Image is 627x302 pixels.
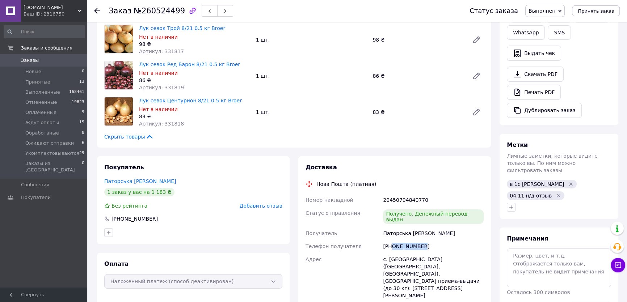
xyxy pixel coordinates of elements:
[507,141,528,148] span: Метки
[21,194,51,201] span: Покупатели
[82,68,84,75] span: 0
[507,103,582,118] button: Дублировать заказ
[69,89,84,95] span: 168461
[510,193,552,199] span: 04.11 н/д отзыв
[25,109,56,116] span: Оплаченные
[507,67,564,82] a: Скачать PDF
[469,69,484,83] a: Редактировать
[139,85,184,90] span: Артикул: 331819
[253,35,370,45] div: 1 шт.
[79,150,84,157] span: 29
[507,153,598,173] span: Личные заметки, которые видите только вы. По ним можно фильтровать заказы
[253,107,370,117] div: 1 шт.
[25,68,41,75] span: Новые
[111,203,147,209] span: Без рейтинга
[578,8,614,14] span: Принять заказ
[139,77,250,84] div: 86 ₴
[382,193,485,207] div: 20450794840770
[306,210,360,216] span: Статус отправления
[139,113,250,120] div: 83 ₴
[79,79,84,85] span: 13
[370,35,466,45] div: 98 ₴
[72,99,84,106] span: 19823
[139,48,184,54] span: Артикул: 331817
[94,7,100,14] div: Вернуться назад
[507,46,561,61] button: Выдать чек
[25,130,59,136] span: Обработаные
[510,181,564,187] span: в 1с [PERSON_NAME]
[139,41,250,48] div: 98 ₴
[382,253,485,302] div: с. [GEOGRAPHIC_DATA] ([GEOGRAPHIC_DATA], [GEOGRAPHIC_DATA]), [GEOGRAPHIC_DATA] приема-выдачи (до ...
[139,25,225,31] a: Лук севок Трой 8/21 0.5 кг Broer
[4,25,85,38] input: Поиск
[79,119,84,126] span: 15
[469,105,484,119] a: Редактировать
[139,98,242,103] a: Лук севок Центурион 8/21 0.5 кг Broer
[529,8,555,14] span: Выполнен
[469,33,484,47] a: Редактировать
[139,34,178,40] span: Нет в наличии
[25,150,79,157] span: Укомплектовываются
[383,209,484,224] div: Получено. Денежный перевод выдан
[611,258,625,272] button: Чат с покупателем
[104,133,154,140] span: Скрыть товары
[382,240,485,253] div: [PHONE_NUMBER]
[105,61,133,89] img: Лук севок Ред Барон 8/21 0.5 кг Broer
[134,7,185,15] span: №260524499
[24,4,78,11] span: Agroretail.com.ua
[104,260,129,267] span: Оплата
[111,215,159,222] div: [PHONE_NUMBER]
[139,61,240,67] a: Лук севок Ред Барон 8/21 0.5 кг Broer
[507,25,545,40] a: WhatsApp
[82,130,84,136] span: 8
[104,188,174,196] div: 1 заказ у вас на 1 183 ₴
[25,89,60,95] span: Выполненные
[82,160,84,173] span: 0
[306,256,321,262] span: Адрес
[306,243,362,249] span: Телефон получателя
[21,182,49,188] span: Сообщения
[82,140,84,146] span: 6
[104,164,144,171] span: Покупатель
[370,71,466,81] div: 86 ₴
[306,230,337,236] span: Получатель
[25,160,82,173] span: Заказы из [GEOGRAPHIC_DATA]
[470,7,518,14] div: Статус заказа
[556,193,561,199] svg: Удалить метку
[382,227,485,240] div: Паторська [PERSON_NAME]
[548,25,571,40] button: SMS
[306,197,353,203] span: Номер накладной
[315,180,378,188] div: Нова Пошта (платная)
[25,79,50,85] span: Принятые
[139,70,178,76] span: Нет в наличии
[104,178,176,184] a: Паторська [PERSON_NAME]
[21,45,72,51] span: Заказы и сообщения
[25,140,74,146] span: Ожидают отправки
[139,121,184,127] span: Артикул: 331818
[507,235,548,242] span: Примечания
[568,181,574,187] svg: Удалить метку
[105,25,133,53] img: Лук севок Трой 8/21 0.5 кг Broer
[240,203,282,209] span: Добавить отзыв
[306,164,337,171] span: Доставка
[370,107,466,117] div: 83 ₴
[25,119,59,126] span: Ждут оплаты
[109,7,131,15] span: Заказ
[572,5,620,16] button: Принять заказ
[25,99,57,106] span: Отмененные
[139,106,178,112] span: Нет в наличии
[253,71,370,81] div: 1 шт.
[507,289,570,295] span: Осталось 300 символов
[24,11,87,17] div: Ваш ID: 2316750
[82,109,84,116] span: 9
[105,97,133,126] img: Лук севок Центурион 8/21 0.5 кг Broer
[21,57,39,64] span: Заказы
[507,85,561,100] a: Печать PDF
